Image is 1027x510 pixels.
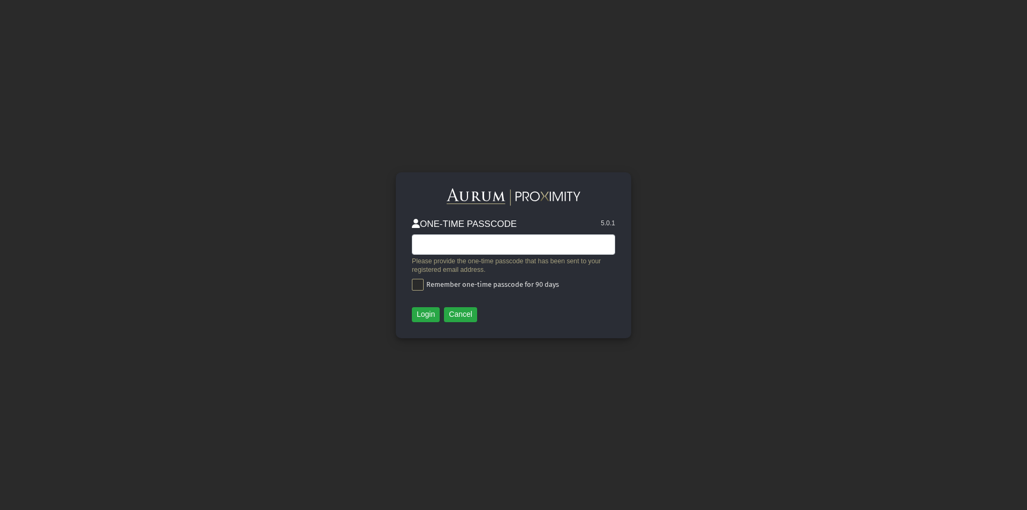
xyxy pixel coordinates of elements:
[412,307,440,322] button: Login
[412,257,615,275] div: Please provide the one-time passcode that has been sent to your registered email address.
[424,280,559,288] span: Remember one-time passcode for 90 days
[601,219,615,234] div: 5.0.1
[444,307,477,322] button: Cancel
[412,219,517,230] h3: ONE-TIME PASSCODE
[447,188,580,206] img: Aurum-Proximity%20white.svg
